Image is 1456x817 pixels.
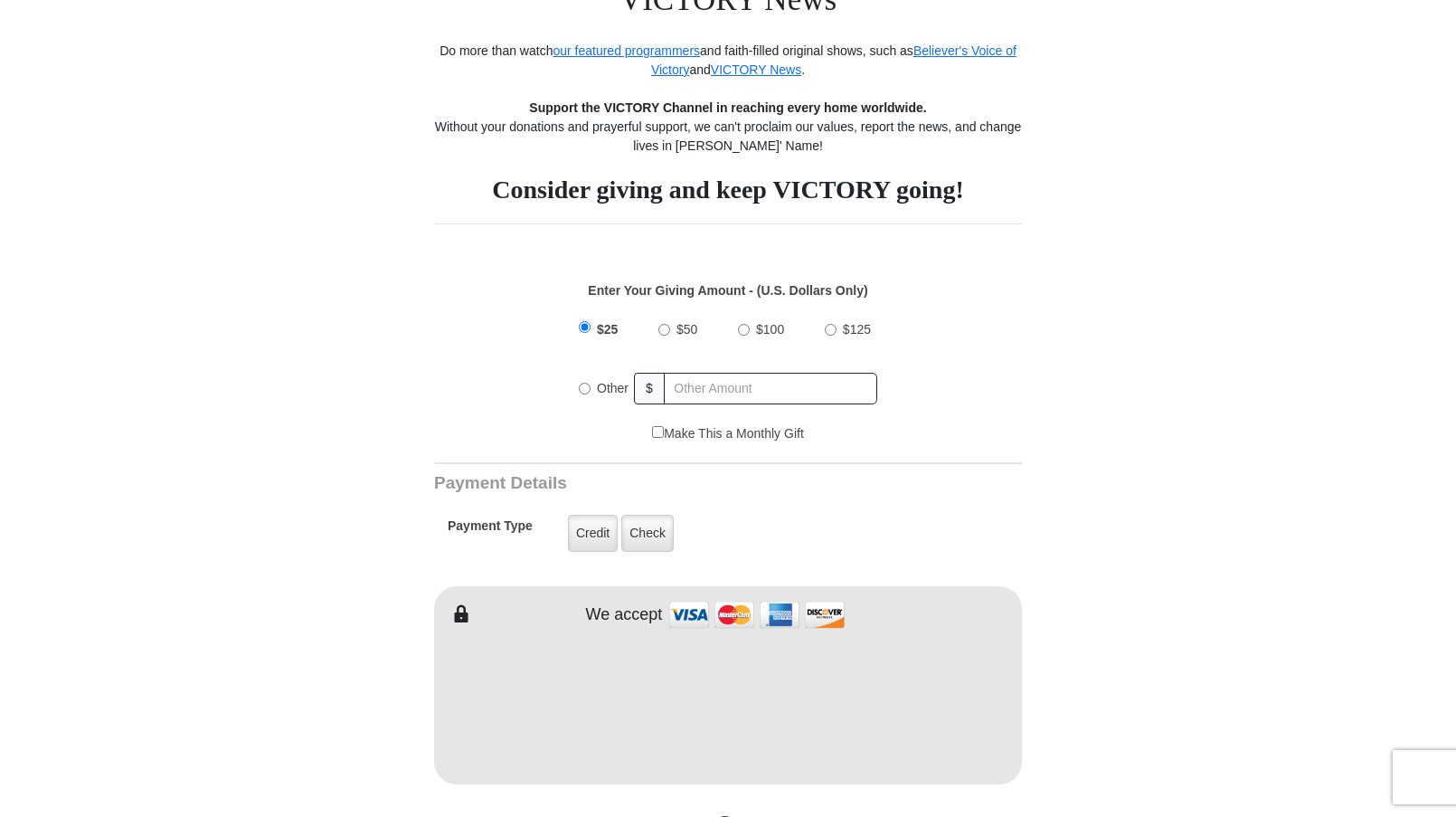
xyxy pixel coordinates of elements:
input: Other Amount [664,373,877,404]
h3: Payment Details [434,473,895,494]
span: $50 [676,322,697,337]
h4: We accept [586,605,663,625]
strong: Support the VICTORY Channel in reaching every home worldwide. [529,100,926,115]
div: Do more than watch and faith-filled original shows, such as and . Without your donations and pray... [434,42,1022,205]
span: $25 [597,322,618,337]
a: VICTORY News [711,62,801,77]
span: $ [634,373,665,404]
span: Other [597,381,629,395]
label: Make This a Monthly Gift [652,424,804,443]
input: Make This a Monthly Gift [652,426,664,438]
h5: Payment Type [448,518,533,543]
a: our featured programmers [553,43,700,58]
span: $125 [843,322,871,337]
span: $100 [756,322,784,337]
a: Believer's Voice of Victory [651,43,1016,77]
strong: Consider giving and keep VICTORY going! [492,176,964,204]
strong: Enter Your Giving Amount - (U.S. Dollars Only) [588,283,867,298]
img: credit cards accepted [667,595,847,634]
label: Check [621,515,674,552]
label: Credit [568,515,618,552]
